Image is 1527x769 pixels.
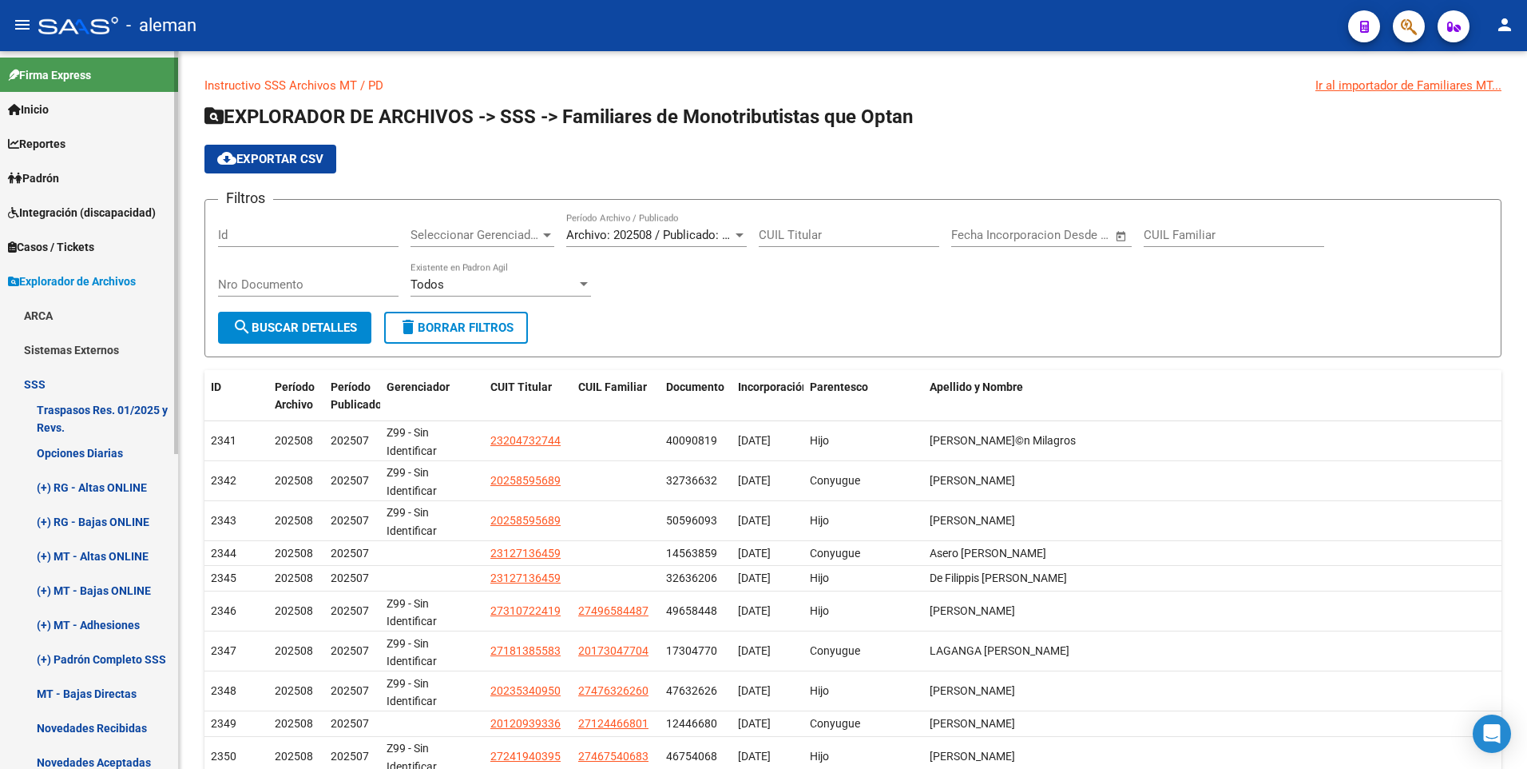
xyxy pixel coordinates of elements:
[331,644,369,657] span: 202507
[930,644,1069,657] span: LAGANGA [PERSON_NAME]
[930,717,1015,730] span: [PERSON_NAME]
[566,228,760,242] span: Archivo: 202508 / Publicado: 202507
[930,684,1015,697] span: [PERSON_NAME]
[331,434,369,447] span: 202507
[275,434,313,447] span: 202508
[810,547,860,560] span: Conyugue
[930,572,1067,584] span: De Filippis [PERSON_NAME]
[738,750,771,763] span: [DATE]
[490,604,561,617] span: 27310722419
[810,572,829,584] span: Hijo
[578,717,648,730] span: 27124466801
[666,381,724,393] span: Documento
[331,572,369,584] span: 202507
[1030,228,1108,242] input: Fecha fin
[666,434,717,447] span: 40090819
[666,684,717,697] span: 47632626
[217,152,323,166] span: Exportar CSV
[490,514,561,527] span: 20258595689
[578,644,648,657] span: 20173047704
[387,637,437,668] span: Z99 - Sin Identificar
[217,149,236,168] mat-icon: cloud_download
[211,572,236,584] span: 2345
[666,572,717,584] span: 32636206
[923,370,1501,423] datatable-header-cell: Apellido y Nombre
[275,644,313,657] span: 202508
[1495,15,1514,34] mat-icon: person
[411,277,444,292] span: Todos
[211,750,236,763] span: 2350
[331,514,369,527] span: 202507
[211,474,236,487] span: 2342
[275,750,313,763] span: 202508
[930,514,1015,527] span: [PERSON_NAME]
[211,717,236,730] span: 2349
[211,604,236,617] span: 2346
[218,187,273,209] h3: Filtros
[490,474,561,487] span: 20258595689
[380,370,484,423] datatable-header-cell: Gerenciador
[331,547,369,560] span: 202507
[490,750,561,763] span: 27241940395
[666,474,717,487] span: 32736632
[666,547,717,560] span: 14563859
[211,547,236,560] span: 2344
[275,572,313,584] span: 202508
[211,381,221,393] span: ID
[387,506,437,537] span: Z99 - Sin Identificar
[666,717,717,730] span: 12446680
[490,717,561,730] span: 20120939336
[732,370,803,423] datatable-header-cell: Incorporación
[666,514,717,527] span: 50596093
[331,474,369,487] span: 202507
[8,273,136,290] span: Explorador de Archivos
[8,238,94,256] span: Casos / Tickets
[738,572,771,584] span: [DATE]
[578,750,648,763] span: 27467540683
[810,750,829,763] span: Hijo
[387,597,437,628] span: Z99 - Sin Identificar
[490,381,552,393] span: CUIT Titular
[810,381,868,393] span: Parentesco
[275,474,313,487] span: 202508
[204,78,383,93] a: Instructivo SSS Archivos MT / PD
[399,321,514,335] span: Borrar Filtros
[387,677,437,708] span: Z99 - Sin Identificar
[275,381,315,412] span: Período Archivo
[331,750,369,763] span: 202507
[275,547,313,560] span: 202508
[810,717,860,730] span: Conyugue
[572,370,660,423] datatable-header-cell: CUIL Familiar
[204,370,268,423] datatable-header-cell: ID
[930,750,1015,763] span: [PERSON_NAME]
[810,474,860,487] span: Conyugue
[324,370,380,423] datatable-header-cell: Período Publicado
[738,381,808,393] span: Incorporación
[204,145,336,173] button: Exportar CSV
[738,474,771,487] span: [DATE]
[387,466,437,497] span: Z99 - Sin Identificar
[1473,715,1511,753] div: Open Intercom Messenger
[660,370,732,423] datatable-header-cell: Documento
[810,514,829,527] span: Hijo
[951,228,1016,242] input: Fecha inicio
[490,547,561,560] span: 23127136459
[1315,77,1501,94] div: Ir al importador de Familiares MT...
[490,684,561,697] span: 20235340950
[268,370,324,423] datatable-header-cell: Período Archivo
[930,434,1076,447] span: [PERSON_NAME]©n Milagros
[738,717,771,730] span: [DATE]
[8,135,65,153] span: Reportes
[810,604,829,617] span: Hijo
[331,604,369,617] span: 202507
[8,204,156,221] span: Integración (discapacidad)
[738,604,771,617] span: [DATE]
[810,684,829,697] span: Hijo
[738,514,771,527] span: [DATE]
[490,644,561,657] span: 27181385583
[331,717,369,730] span: 202507
[738,644,771,657] span: [DATE]
[578,381,647,393] span: CUIL Familiar
[387,426,437,457] span: Z99 - Sin Identificar
[204,106,913,128] span: EXPLORADOR DE ARCHIVOS -> SSS -> Familiares de Monotributistas que Optan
